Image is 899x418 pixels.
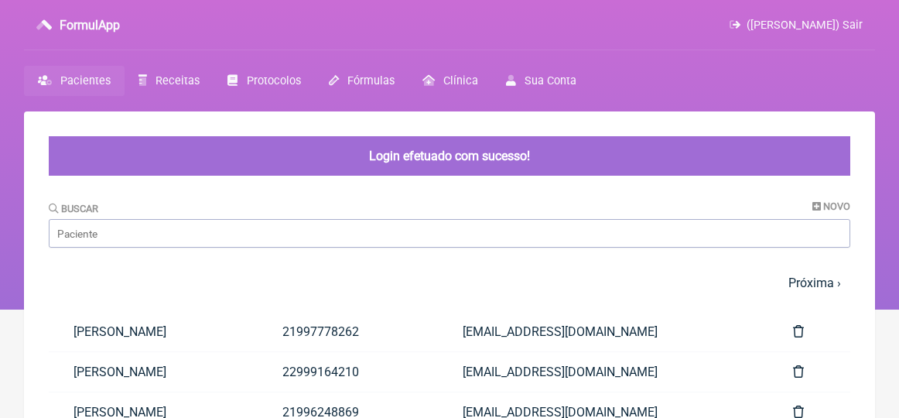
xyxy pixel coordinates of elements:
[60,18,120,33] h3: FormulApp
[408,66,492,96] a: Clínica
[492,66,590,96] a: Sua Conta
[258,352,438,392] a: 22999164210
[156,74,200,87] span: Receitas
[49,352,258,392] a: [PERSON_NAME]
[214,66,314,96] a: Protocolos
[49,136,850,176] div: Login efetuado com sucesso!
[258,312,438,351] a: 21997778262
[443,74,478,87] span: Clínica
[24,66,125,96] a: Pacientes
[49,312,258,351] a: [PERSON_NAME]
[49,266,850,300] nav: pager
[125,66,214,96] a: Receitas
[347,74,395,87] span: Fórmulas
[812,200,850,212] a: Novo
[247,74,301,87] span: Protocolos
[49,219,850,248] input: Paciente
[730,19,863,32] a: ([PERSON_NAME]) Sair
[788,276,841,290] a: Próxima ›
[315,66,408,96] a: Fórmulas
[747,19,863,32] span: ([PERSON_NAME]) Sair
[60,74,111,87] span: Pacientes
[823,200,850,212] span: Novo
[49,203,98,214] label: Buscar
[438,352,768,392] a: [EMAIL_ADDRESS][DOMAIN_NAME]
[438,312,768,351] a: [EMAIL_ADDRESS][DOMAIN_NAME]
[525,74,576,87] span: Sua Conta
